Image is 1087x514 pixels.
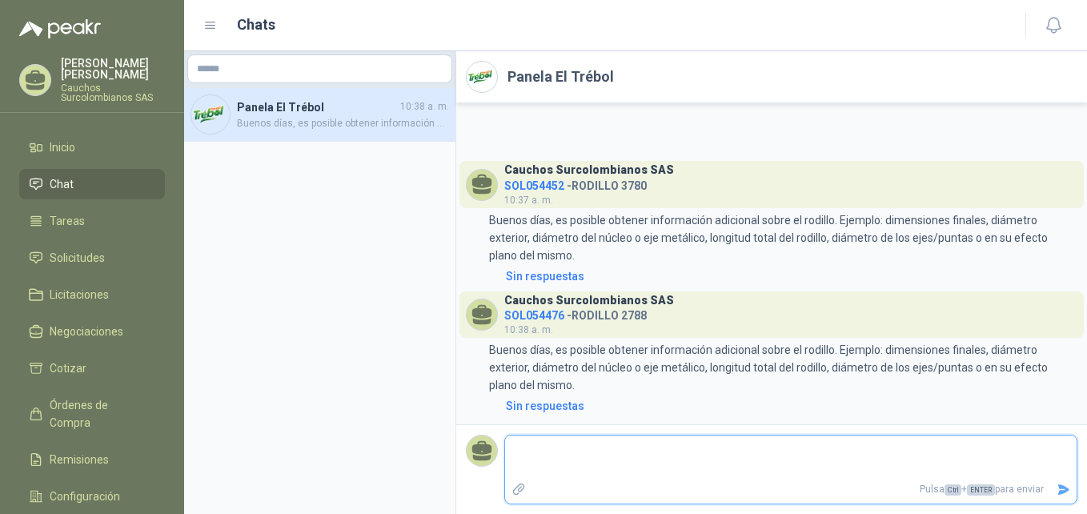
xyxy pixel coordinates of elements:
a: Company LogoPanela El Trébol10:38 a. m.Buenos días, es posible obtener información adicional sobr... [184,88,455,142]
button: Enviar [1050,476,1077,504]
a: Solicitudes [19,243,165,273]
h4: Panela El Trébol [237,98,397,116]
img: Company Logo [191,95,230,134]
h2: Panela El Trébol [507,66,614,88]
span: Remisiones [50,451,109,468]
a: Inicio [19,132,165,163]
span: Cotizar [50,359,86,377]
span: Chat [50,175,74,193]
a: Sin respuestas [503,267,1077,285]
span: 10:38 a. m. [400,99,449,114]
p: [PERSON_NAME] [PERSON_NAME] [61,58,165,80]
span: Inicio [50,139,75,156]
h1: Chats [237,14,275,36]
label: Adjuntar archivos [505,476,532,504]
p: Buenos días, es posible obtener información adicional sobre el rodillo. Ejemplo: dimensiones fina... [489,211,1077,264]
span: SOL054476 [504,309,564,322]
p: Buenos días, es posible obtener información adicional sobre el rodillo. Ejemplo: dimensiones fina... [489,341,1077,394]
a: Negociaciones [19,316,165,347]
span: Ctrl [945,484,961,496]
span: Licitaciones [50,286,109,303]
span: SOL054452 [504,179,564,192]
span: Negociaciones [50,323,123,340]
span: 10:38 a. m. [504,324,553,335]
a: Chat [19,169,165,199]
h3: Cauchos Surcolombianos SAS [504,296,674,305]
img: Logo peakr [19,19,101,38]
span: ENTER [967,484,995,496]
p: Cauchos Surcolombianos SAS [61,83,165,102]
h4: - RODILLO 2788 [504,305,674,320]
span: 10:37 a. m. [504,195,553,206]
a: Licitaciones [19,279,165,310]
div: Sin respuestas [506,397,584,415]
div: Sin respuestas [506,267,584,285]
span: Buenos días, es posible obtener información adicional sobre el rodillo. Ejemplo: dimensiones fina... [237,116,449,131]
a: Configuración [19,481,165,512]
a: Sin respuestas [503,397,1077,415]
img: Company Logo [467,62,497,92]
a: Tareas [19,206,165,236]
span: Órdenes de Compra [50,396,150,432]
a: Remisiones [19,444,165,475]
span: Configuración [50,488,120,505]
a: Órdenes de Compra [19,390,165,438]
h3: Cauchos Surcolombianos SAS [504,166,674,175]
h4: - RODILLO 3780 [504,175,674,191]
span: Tareas [50,212,85,230]
p: Pulsa + para enviar [532,476,1051,504]
span: Solicitudes [50,249,105,267]
a: Cotizar [19,353,165,383]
